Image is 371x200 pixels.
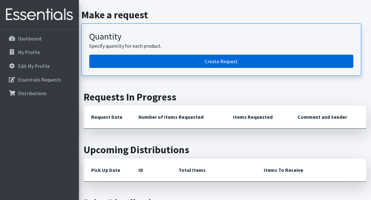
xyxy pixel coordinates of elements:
[89,42,353,50] p: Specify quantity for each product.
[3,73,76,86] a: Essentials Requests
[18,35,41,42] p: Dashboard
[3,4,76,25] img: HumanEssentials
[84,91,366,103] h2: Requests In Progress
[81,9,369,21] h2: Make a request
[290,106,366,129] th: Comment and Sender
[84,144,366,156] h2: Upcoming Distributions
[84,106,131,129] th: Request Date
[256,159,366,182] th: Items To Receive
[18,49,40,55] p: My Profile
[89,55,353,68] a: Create a request by quantity
[89,31,353,42] h3: Quantity
[131,159,171,182] th: ID
[18,63,50,69] p: Edit My Profile
[3,87,76,100] a: Distributions
[18,76,61,83] p: Essentials Requests
[3,60,76,72] a: Edit My Profile
[226,106,290,129] th: Items Requested
[84,159,131,182] th: Pick Up Date
[131,106,226,129] th: Number of Items Requested
[3,46,76,58] a: My Profile
[171,159,256,182] th: Total Items
[3,32,76,45] a: Dashboard
[18,90,47,96] p: Distributions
